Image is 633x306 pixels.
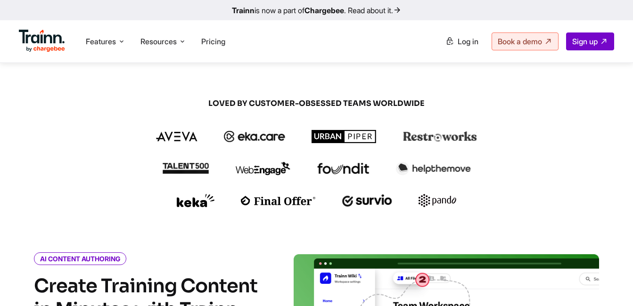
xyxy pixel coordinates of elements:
[236,162,290,175] img: webengage logo
[396,162,471,175] img: helpthemove logo
[498,37,542,46] span: Book a demo
[458,37,478,46] span: Log in
[90,98,543,109] span: LOVED BY CUSTOMER-OBSESSED TEAMS WORLDWIDE
[566,32,614,50] a: Sign up
[241,196,316,205] img: finaloffer logo
[403,131,477,142] img: restroworks logo
[156,132,197,141] img: aveva logo
[86,36,116,47] span: Features
[34,252,126,265] i: AI CONTENT AUTHORING
[19,30,65,52] img: Trainn Logo
[440,33,484,50] a: Log in
[492,32,559,50] a: Book a demo
[317,163,370,174] img: foundit logo
[140,36,177,47] span: Resources
[419,194,456,207] img: pando logo
[177,194,214,207] img: keka logo
[232,6,255,15] b: Trainn
[224,131,285,142] img: ekacare logo
[342,194,393,207] img: survio logo
[304,6,344,15] b: Chargebee
[586,261,633,306] iframe: Chat Widget
[312,130,377,143] img: urbanpiper logo
[162,162,209,174] img: talent500 logo
[572,37,598,46] span: Sign up
[201,37,225,46] a: Pricing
